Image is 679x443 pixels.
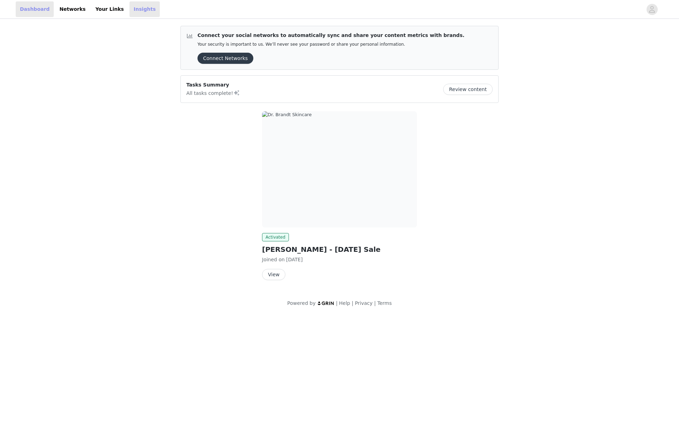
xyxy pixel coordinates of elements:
p: Tasks Summary [186,81,240,89]
img: logo [317,301,335,306]
p: All tasks complete! [186,89,240,97]
span: Joined on [262,257,285,262]
span: | [352,300,353,306]
a: View [262,272,285,277]
a: Insights [129,1,160,17]
span: Activated [262,233,289,241]
button: Review content [443,84,493,95]
img: Dr. Brandt Skincare [262,111,417,227]
p: Connect your social networks to automatically sync and share your content metrics with brands. [197,32,464,39]
p: Your security is important to us. We’ll never see your password or share your personal information. [197,42,464,47]
span: | [374,300,376,306]
button: Connect Networks [197,53,253,64]
a: Networks [55,1,90,17]
a: Help [339,300,350,306]
a: Terms [377,300,391,306]
a: Privacy [355,300,373,306]
span: | [336,300,338,306]
div: avatar [649,4,655,15]
h2: [PERSON_NAME] - [DATE] Sale [262,244,417,255]
button: View [262,269,285,280]
span: [DATE] [286,257,303,262]
span: Powered by [287,300,315,306]
a: Your Links [91,1,128,17]
a: Dashboard [16,1,54,17]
